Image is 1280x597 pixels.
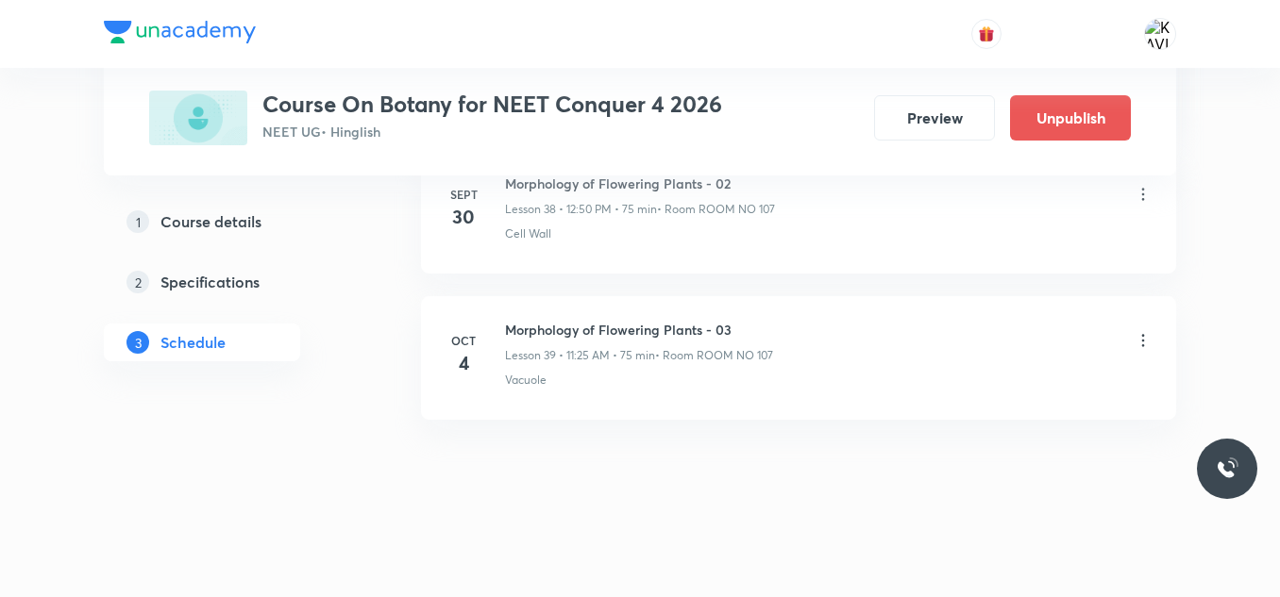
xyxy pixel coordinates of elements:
[262,91,722,118] h3: Course On Botany for NEET Conquer 4 2026
[445,349,482,377] h4: 4
[971,19,1002,49] button: avatar
[505,174,775,193] h6: Morphology of Flowering Plants - 02
[445,203,482,231] h4: 30
[126,210,149,233] p: 1
[262,122,722,141] p: NEET UG • Hinglish
[445,186,482,203] h6: Sept
[445,332,482,349] h6: Oct
[126,271,149,293] p: 2
[505,372,547,389] p: Vacuole
[874,95,995,141] button: Preview
[104,21,256,43] img: Company Logo
[505,225,551,242] p: Cell Wall
[1010,95,1131,141] button: Unpublish
[160,331,226,354] h5: Schedule
[160,271,260,293] h5: Specifications
[657,201,775,218] p: • Room ROOM NO 107
[126,331,149,354] p: 3
[655,347,773,364] p: • Room ROOM NO 107
[978,25,995,42] img: avatar
[149,91,247,145] img: 25D974AF-A1A4-4746-AEDB-13E51E6EE05A_plus.png
[104,203,361,240] a: 1Course details
[160,210,261,233] h5: Course details
[1144,18,1176,50] img: KAVITA YADAV
[505,201,657,218] p: Lesson 38 • 12:50 PM • 75 min
[1216,457,1238,480] img: ttu
[505,347,655,364] p: Lesson 39 • 11:25 AM • 75 min
[104,263,361,301] a: 2Specifications
[505,320,773,340] h6: Morphology of Flowering Plants - 03
[104,21,256,48] a: Company Logo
